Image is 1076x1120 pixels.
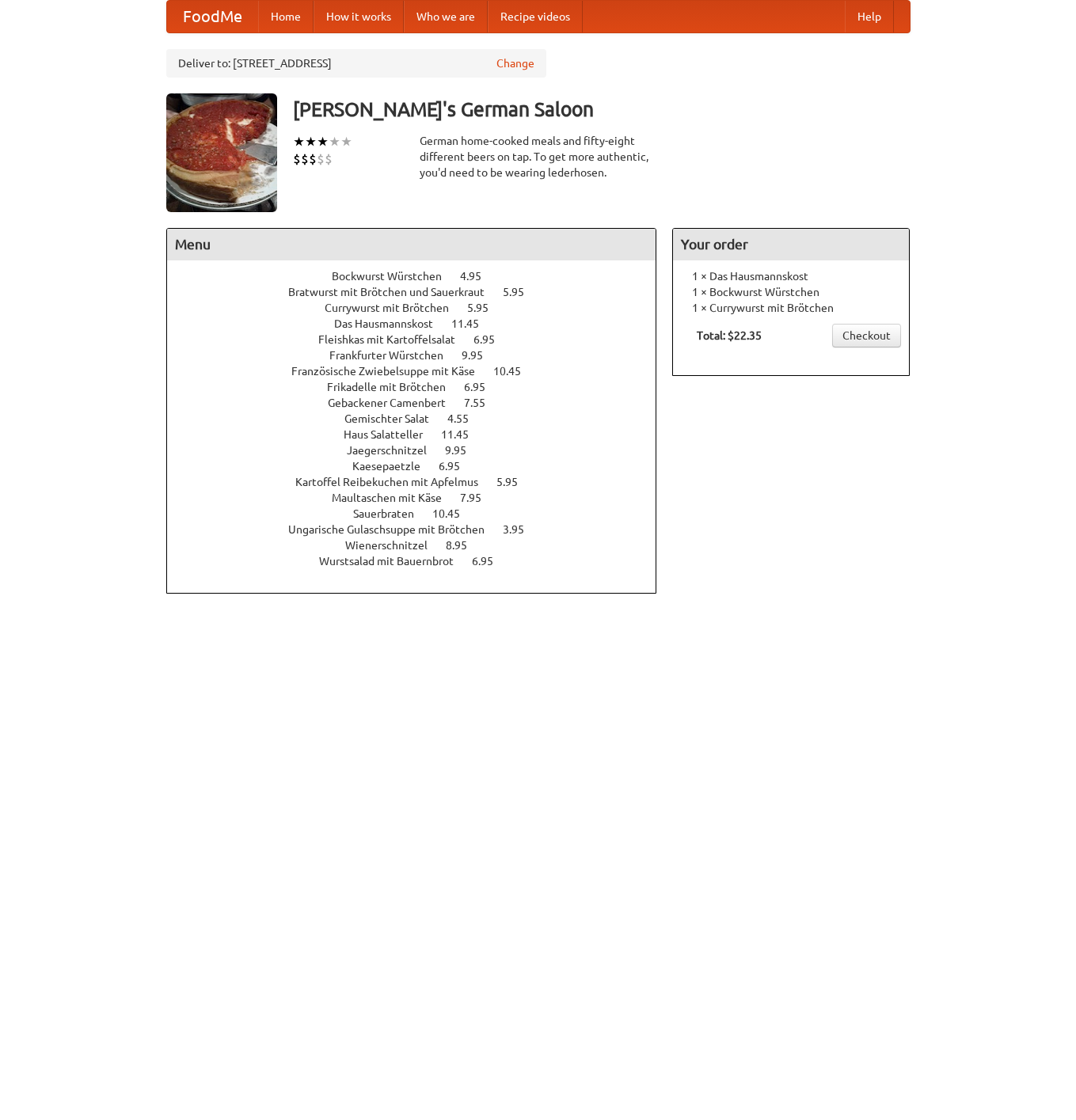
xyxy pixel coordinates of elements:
a: Bockwurst Würstchen 4.95 [332,270,511,283]
a: How it works [314,1,404,32]
li: ★ [329,133,340,150]
span: Das Hausmannskost [334,317,449,330]
div: German home-cooked meals and fifty-eight different beers on tap. To get more authentic, you'd nee... [420,133,657,180]
li: ★ [305,133,317,150]
span: 7.95 [460,492,497,504]
a: Wurstsalad mit Bauernbrot 6.95 [319,555,523,568]
a: Who we are [404,1,488,32]
a: Kaesepaetzle 6.95 [352,460,489,473]
span: Französische Zwiebelsuppe mit Käse [291,365,491,378]
span: 9.95 [445,444,482,457]
h4: Menu [167,229,656,260]
a: FoodMe [167,1,258,32]
a: Currywurst mit Brötchen 5.95 [325,302,518,314]
span: Wienerschnitzel [345,539,443,552]
span: 10.45 [432,507,476,520]
span: Sauerbraten [353,507,430,520]
li: 1 × Currywurst mit Brötchen [681,300,901,316]
a: Bratwurst mit Brötchen und Sauerkraut 5.95 [288,286,553,298]
a: Sauerbraten 10.45 [353,507,489,520]
span: Maultaschen mit Käse [332,492,458,504]
span: Frikadelle mit Brötchen [327,381,462,393]
span: 4.95 [460,270,497,283]
a: Gebackener Camenbert 7.55 [328,397,515,409]
li: ★ [340,133,352,150]
a: Help [845,1,894,32]
li: $ [309,150,317,168]
h3: [PERSON_NAME]'s German Saloon [293,93,911,125]
a: Wienerschnitzel 8.95 [345,539,496,552]
a: Fleishkas mit Kartoffelsalat 6.95 [318,333,524,346]
span: Fleishkas mit Kartoffelsalat [318,333,471,346]
li: 1 × Bockwurst Würstchen [681,284,901,300]
span: Kartoffel Reibekuchen mit Apfelmus [295,476,494,488]
h4: Your order [673,229,909,260]
span: Ungarische Gulaschsuppe mit Brötchen [288,523,500,536]
span: 6.95 [464,381,501,393]
a: Haus Salatteller 11.45 [344,428,498,441]
span: 10.45 [493,365,537,378]
span: 11.45 [441,428,485,441]
span: 7.55 [464,397,501,409]
span: 3.95 [503,523,540,536]
img: angular.jpg [166,93,277,212]
a: Französische Zwiebelsuppe mit Käse 10.45 [291,365,550,378]
span: Bratwurst mit Brötchen und Sauerkraut [288,286,500,298]
a: Frikadelle mit Brötchen 6.95 [327,381,515,393]
a: Ungarische Gulaschsuppe mit Brötchen 3.95 [288,523,553,536]
li: $ [325,150,333,168]
b: Total: $22.35 [697,329,762,342]
span: Wurstsalad mit Bauernbrot [319,555,470,568]
a: Gemischter Salat 4.55 [344,412,498,425]
a: Change [496,55,534,71]
span: 6.95 [472,555,509,568]
li: ★ [293,133,305,150]
span: 5.95 [467,302,504,314]
span: 4.55 [447,412,485,425]
span: 8.95 [446,539,483,552]
span: Gemischter Salat [344,412,445,425]
a: Checkout [832,324,901,347]
li: $ [317,150,325,168]
span: 11.45 [451,317,495,330]
span: 5.95 [496,476,534,488]
span: Frankfurter Würstchen [329,349,459,362]
a: Maultaschen mit Käse 7.95 [332,492,511,504]
li: 1 × Das Hausmannskost [681,268,901,284]
a: Recipe videos [488,1,583,32]
span: Bockwurst Würstchen [332,270,458,283]
span: Haus Salatteller [344,428,439,441]
div: Deliver to: [STREET_ADDRESS] [166,49,546,78]
span: Currywurst mit Brötchen [325,302,465,314]
li: $ [293,150,301,168]
span: Jaegerschnitzel [347,444,443,457]
span: Kaesepaetzle [352,460,436,473]
li: $ [301,150,309,168]
a: Kartoffel Reibekuchen mit Apfelmus 5.95 [295,476,547,488]
li: ★ [317,133,329,150]
span: 6.95 [473,333,511,346]
span: Gebackener Camenbert [328,397,462,409]
a: Frankfurter Würstchen 9.95 [329,349,512,362]
span: 6.95 [439,460,476,473]
a: Das Hausmannskost 11.45 [334,317,508,330]
a: Jaegerschnitzel 9.95 [347,444,496,457]
span: 9.95 [462,349,499,362]
a: Home [258,1,314,32]
span: 5.95 [503,286,540,298]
